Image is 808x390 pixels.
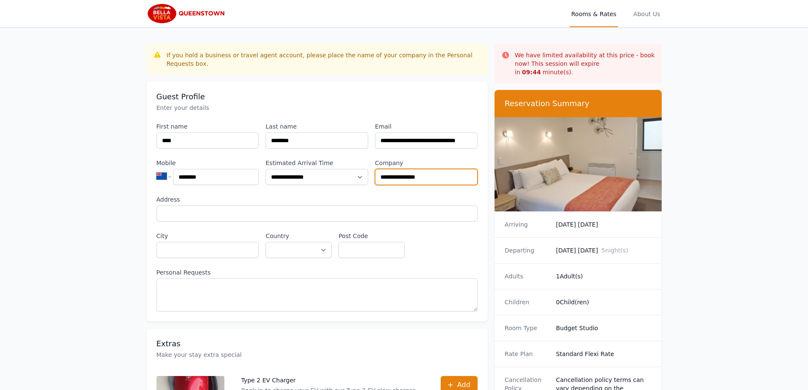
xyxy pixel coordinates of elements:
img: Budget Studio [495,117,662,211]
label: Last name [266,122,368,131]
span: Add [457,380,470,390]
div: If you hold a business or travel agent account, please place the name of your company in the Pers... [167,51,481,68]
p: We have limited availability at this price - book now! This session will expire in minute(s). [515,51,655,76]
dd: Standard Flexi Rate [556,350,652,358]
dt: Room Type [505,324,549,332]
label: City [157,232,259,240]
dt: Children [505,298,549,306]
h3: Reservation Summary [505,98,652,109]
label: First name [157,122,259,131]
dd: [DATE] [DATE] [556,246,652,255]
dd: [DATE] [DATE] [556,220,652,229]
img: Bella Vista Queenstown [146,3,228,24]
label: Address [157,195,478,204]
label: Estimated Arrival Time [266,159,368,167]
dt: Adults [505,272,549,281]
label: Mobile [157,159,259,167]
h3: Extras [157,339,478,349]
dt: Departing [505,246,549,255]
dd: 1 Adult(s) [556,272,652,281]
label: Country [266,232,332,240]
label: Company [375,159,478,167]
label: Email [375,122,478,131]
label: Personal Requests [157,268,478,277]
p: Type 2 EV Charger [241,376,424,384]
dt: Arriving [505,220,549,229]
span: 5 night(s) [601,247,628,254]
p: Enter your details [157,104,478,112]
label: Post Code [338,232,405,240]
h3: Guest Profile [157,92,478,102]
dd: 0 Child(ren) [556,298,652,306]
p: Make your stay extra special [157,351,478,359]
dt: Rate Plan [505,350,549,358]
dd: Budget Studio [556,324,652,332]
strong: 09 : 44 [522,69,541,76]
